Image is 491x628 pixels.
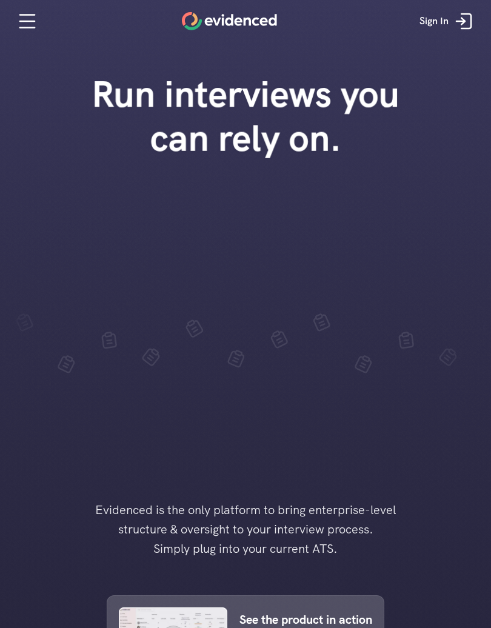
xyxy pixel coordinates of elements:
a: Sign In [410,3,485,39]
h4: Evidenced is the only platform to bring enterprise-level structure & oversight to your interview ... [76,500,415,558]
p: Sign In [419,13,449,29]
h1: Run interviews you can rely on. [72,72,419,160]
a: Home [182,12,277,30]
